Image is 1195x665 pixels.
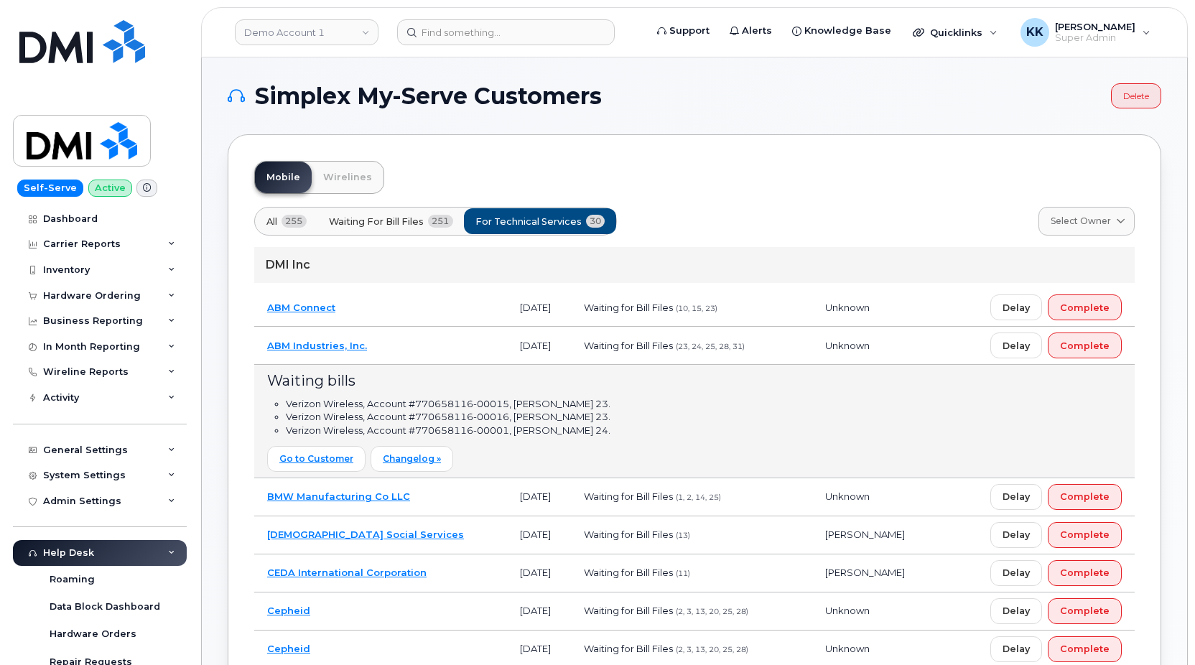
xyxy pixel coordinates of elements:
span: Complete [1060,528,1110,541]
button: Complete [1048,560,1122,586]
a: ABM Connect [267,302,335,313]
span: Complete [1060,604,1110,618]
a: [DEMOGRAPHIC_DATA] Social Services [267,529,464,540]
span: All [266,215,277,228]
button: Delay [990,294,1042,320]
a: BMW Manufacturing Co LLC [267,490,410,502]
span: (1, 2, 14, 25) [676,493,721,502]
span: Unknown [825,490,870,502]
span: Delay [1003,604,1030,618]
li: Verizon Wireless, Account #770658116-00015, [PERSON_NAME] 23. [286,397,1122,411]
span: (10, 15, 23) [676,304,717,313]
span: Waiting for Bill Files [584,567,673,578]
td: [DATE] [507,554,572,592]
span: Delay [1003,339,1030,353]
button: Complete [1048,484,1122,510]
span: Complete [1060,339,1110,353]
a: Go to Customer [267,446,366,471]
a: Cepheid [267,605,310,616]
span: Waiting for Bill Files [584,605,673,616]
span: Delay [1003,301,1030,315]
span: Waiting for Bill Files [329,215,424,228]
span: Delay [1003,528,1030,541]
button: Complete [1048,332,1122,358]
span: (11) [676,569,690,578]
span: Unknown [825,340,870,351]
a: ABM Industries, Inc. [267,340,367,351]
a: Cepheid [267,643,310,654]
span: [PERSON_NAME] [825,529,905,540]
span: Complete [1060,490,1110,503]
button: Delay [990,560,1042,586]
button: Delay [990,332,1042,358]
button: Delay [990,522,1042,548]
span: Waiting for Bill Files [584,340,673,351]
button: Complete [1048,636,1122,662]
span: 251 [428,215,453,228]
span: Delay [1003,566,1030,580]
li: Verizon Wireless, Account #770658116-00016, [PERSON_NAME] 23. [286,410,1122,424]
span: Complete [1060,566,1110,580]
a: Wirelines [312,162,383,193]
li: Verizon Wireless, Account #770658116-00001, [PERSON_NAME] 24. [286,424,1122,437]
a: Select Owner [1038,207,1135,236]
a: Mobile [255,162,312,193]
span: Waiting for Bill Files [584,490,673,502]
button: Delay [990,636,1042,662]
span: Unknown [825,605,870,616]
span: [PERSON_NAME] [825,567,905,578]
span: Delay [1003,642,1030,656]
button: Complete [1048,598,1122,624]
span: Simplex My-Serve Customers [255,85,602,107]
a: Changelog » [371,446,453,471]
span: (2, 3, 13, 20, 25, 28) [676,607,748,616]
button: Complete [1048,522,1122,548]
span: (23, 24, 25, 28, 31) [676,342,745,351]
span: Waiting for Bill Files [584,643,673,654]
div: DMI Inc [254,247,1135,283]
span: Complete [1060,301,1110,315]
a: Delete [1111,83,1161,108]
span: Waiting for Bill Files [584,302,673,313]
span: Select Owner [1051,215,1111,228]
td: [DATE] [507,592,572,631]
span: Unknown [825,643,870,654]
td: [DATE] [507,478,572,516]
span: (13) [676,531,690,540]
button: Delay [990,484,1042,510]
div: Waiting bills [267,371,1122,391]
span: (2, 3, 13, 20, 25, 28) [676,645,748,654]
button: Delay [990,598,1042,624]
span: Waiting for Bill Files [584,529,673,540]
td: [DATE] [507,289,572,327]
span: Complete [1060,642,1110,656]
span: Delay [1003,490,1030,503]
span: 255 [282,215,307,228]
td: [DATE] [507,327,572,365]
td: [DATE] [507,516,572,554]
a: CEDA International Corporation [267,567,427,578]
button: Complete [1048,294,1122,320]
span: Unknown [825,302,870,313]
